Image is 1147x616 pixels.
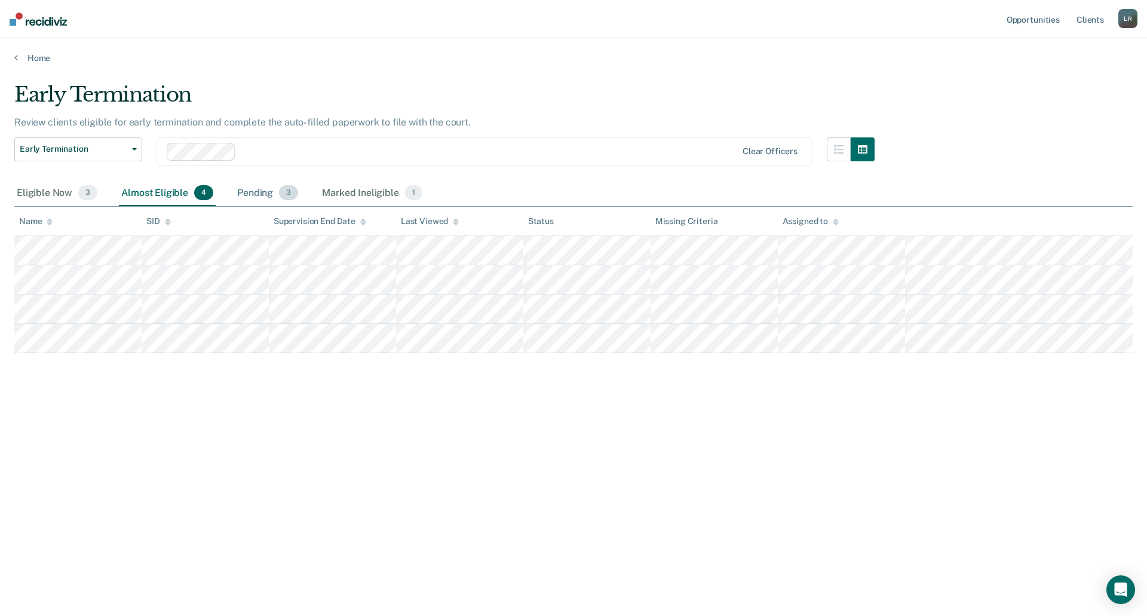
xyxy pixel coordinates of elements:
[19,216,53,226] div: Name
[194,185,213,201] span: 4
[405,185,422,201] span: 1
[14,82,875,117] div: Early Termination
[279,185,298,201] span: 3
[655,216,718,226] div: Missing Criteria
[783,216,839,226] div: Assigned to
[320,180,425,207] div: Marked Ineligible1
[14,137,142,161] button: Early Termination
[401,216,459,226] div: Last Viewed
[274,216,366,226] div: Supervision End Date
[743,146,798,157] div: Clear officers
[20,144,127,154] span: Early Termination
[14,180,100,207] div: Eligible Now3
[14,53,1133,63] a: Home
[1118,9,1137,28] button: LR
[528,216,554,226] div: Status
[14,117,471,128] p: Review clients eligible for early termination and complete the auto-filled paperwork to file with...
[235,180,300,207] div: Pending3
[10,13,67,26] img: Recidiviz
[1118,9,1137,28] div: L R
[78,185,97,201] span: 3
[1106,575,1135,604] div: Open Intercom Messenger
[146,216,171,226] div: SID
[119,180,216,207] div: Almost Eligible4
